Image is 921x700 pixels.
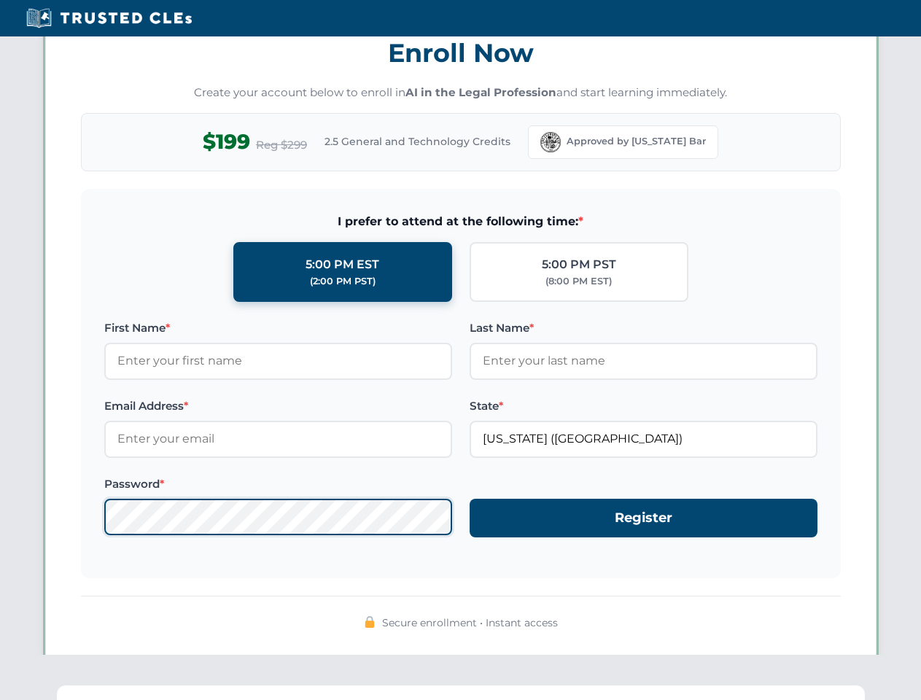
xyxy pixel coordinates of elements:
[470,343,817,379] input: Enter your last name
[470,319,817,337] label: Last Name
[405,85,556,99] strong: AI in the Legal Profession
[310,274,376,289] div: (2:00 PM PST)
[364,616,376,628] img: 🔒
[542,255,616,274] div: 5:00 PM PST
[104,343,452,379] input: Enter your first name
[540,132,561,152] img: Florida Bar
[382,615,558,631] span: Secure enrollment • Instant access
[470,397,817,415] label: State
[81,30,841,76] h3: Enroll Now
[545,274,612,289] div: (8:00 PM EST)
[81,85,841,101] p: Create your account below to enroll in and start learning immediately.
[104,397,452,415] label: Email Address
[470,421,817,457] input: Florida (FL)
[104,319,452,337] label: First Name
[203,125,250,158] span: $199
[325,133,510,149] span: 2.5 General and Technology Credits
[567,134,706,149] span: Approved by [US_STATE] Bar
[104,421,452,457] input: Enter your email
[256,136,307,154] span: Reg $299
[104,475,452,493] label: Password
[470,499,817,537] button: Register
[22,7,196,29] img: Trusted CLEs
[104,212,817,231] span: I prefer to attend at the following time:
[306,255,379,274] div: 5:00 PM EST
